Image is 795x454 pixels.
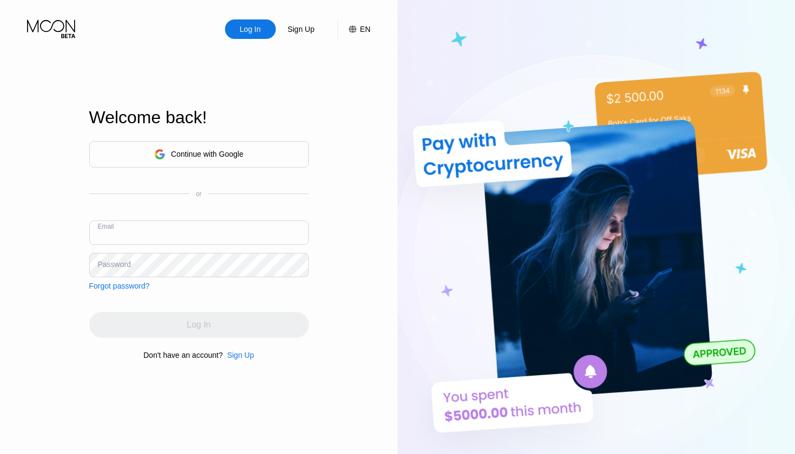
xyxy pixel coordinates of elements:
[276,19,327,39] div: Sign Up
[337,19,370,39] div: EN
[89,108,309,128] div: Welcome back!
[171,150,243,158] div: Continue with Google
[98,223,114,230] div: Email
[89,282,150,290] div: Forgot password?
[227,351,254,359] div: Sign Up
[89,141,309,168] div: Continue with Google
[98,260,131,269] div: Password
[196,190,202,198] div: or
[225,19,276,39] div: Log In
[239,24,262,35] div: Log In
[143,351,223,359] div: Don't have an account?
[223,351,254,359] div: Sign Up
[287,24,316,35] div: Sign Up
[360,25,370,34] div: EN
